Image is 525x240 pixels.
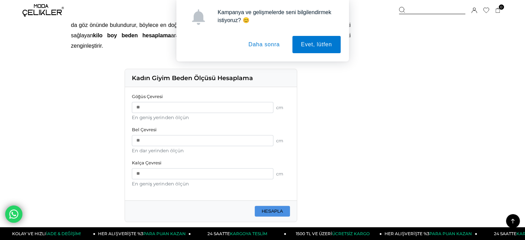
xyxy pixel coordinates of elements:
div: En geniş yerinden ölçün [132,181,290,186]
label: Kalça Çevresi [132,160,290,165]
span: PARA PUAN KAZAN [143,231,186,236]
a: 24 SAATTEKARGOYA TESLİM [191,227,286,240]
div: En dar yerinden ölçün [132,148,290,153]
img: notification icon [191,9,206,25]
button: HESAPLA [255,206,290,217]
a: HER ALIŞVERİŞTE %3PARA PUAN KAZAN [96,227,191,240]
a: 1500 TL VE ÜZERİÜCRETSİZ KARGO [286,227,382,240]
div: En geniş yerinden ölçün [132,115,290,120]
span: cm [276,105,290,110]
span: PARA PUAN KAZAN [429,231,472,236]
button: Daha sonra [240,36,289,53]
a: HER ALIŞVERİŞTE %3PARA PUAN KAZAN [382,227,477,240]
div: Kampanya ve gelişmelerde seni bilgilendirmek istiyoruz? 😊 [212,8,341,24]
div: Kadın Giyim Beden Ölçüsü Hesaplama [125,69,297,87]
label: Bel Çevresi [132,127,290,132]
span: ÜCRETSİZ KARGO [332,231,370,236]
span: cm [276,138,290,143]
button: Evet, lütfen [292,36,341,53]
span: KARGOYA TESLİM [230,231,267,236]
span: cm [276,171,290,176]
span: İADE & DEĞİŞİM! [46,231,80,236]
label: Göğüs Çevresi [132,94,290,99]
